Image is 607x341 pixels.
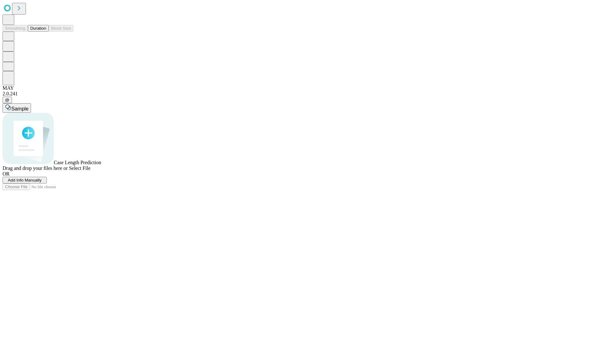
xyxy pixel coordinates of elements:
[11,106,28,111] span: Sample
[3,25,28,32] button: Smoothing
[3,91,604,97] div: 2.0.241
[5,98,9,102] span: @
[3,165,68,171] span: Drag and drop your files here or
[3,103,31,113] button: Sample
[3,85,604,91] div: MAY
[3,177,47,183] button: Add Info Manually
[3,97,12,103] button: @
[69,165,90,171] span: Select File
[54,160,101,165] span: Case Length Prediction
[3,171,9,176] span: OR
[49,25,73,32] button: Block Size
[8,178,42,182] span: Add Info Manually
[28,25,49,32] button: Duration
